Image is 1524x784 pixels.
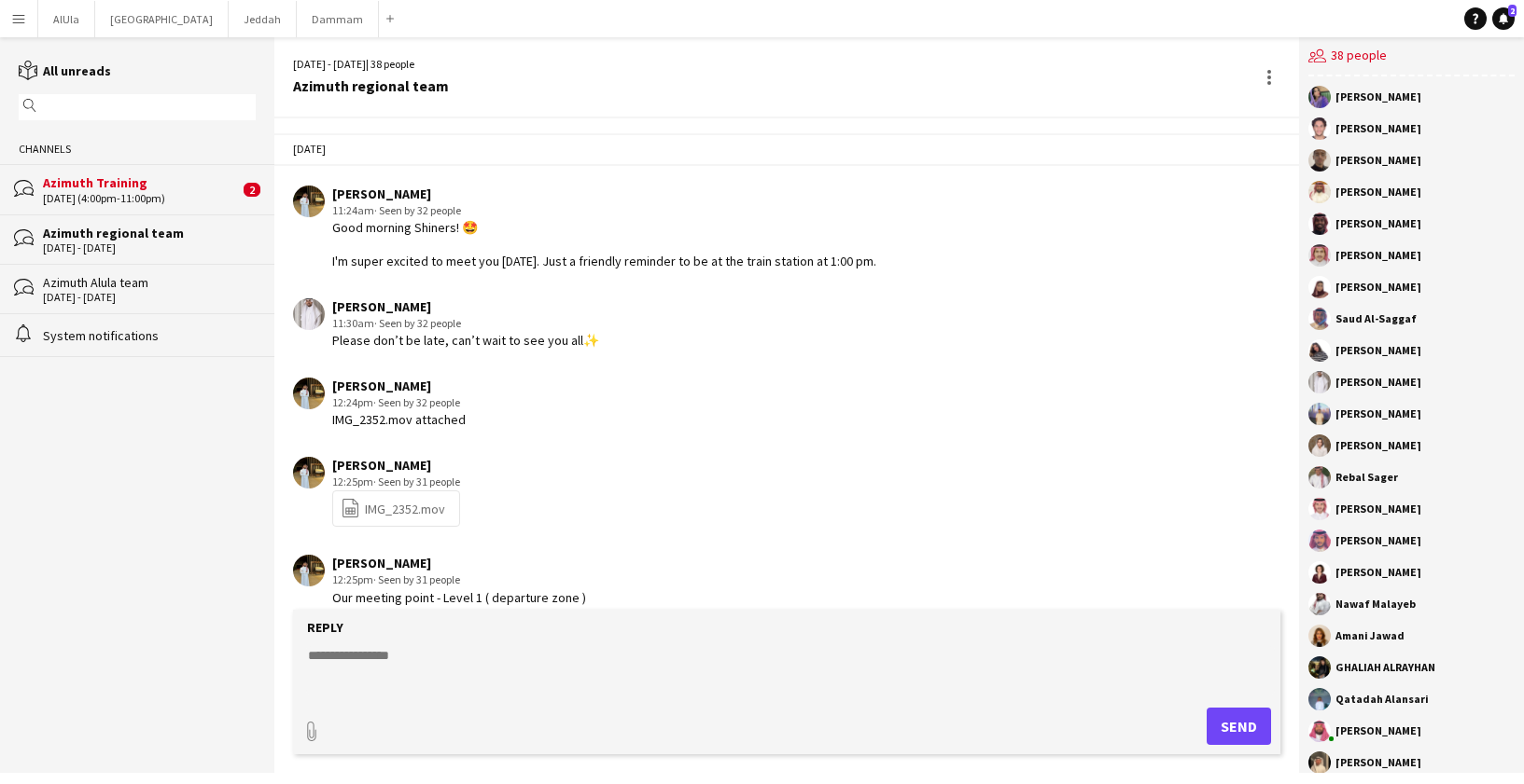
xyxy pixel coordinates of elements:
[1508,5,1517,17] span: 2
[332,315,599,332] div: 11:30am
[274,133,1299,165] div: [DATE]
[332,571,586,588] div: 12:25pm
[43,291,256,304] div: [DATE] - [DATE]
[1207,708,1271,745] button: Send
[332,474,460,490] div: 12:25pm
[1335,313,1417,324] div: Saud Al-Saggaf
[332,394,466,411] div: 12:24pm
[332,202,876,219] div: 11:24am
[1335,535,1421,546] div: [PERSON_NAME]
[332,219,876,270] div: Good morning Shiners! 🤩 I'm super excited to meet you [DATE]. Just a friendly reminder to be at t...
[1335,218,1421,229] div: [PERSON_NAME]
[1308,37,1515,76] div: 38 people
[43,274,256,291] div: Azimuth Alula team
[1335,662,1435,673] div: GHALIAH ALRAYHAN
[1335,91,1421,103] div: [PERSON_NAME]
[229,1,297,37] button: Jeddah
[293,77,449,94] div: Azimuth regional team
[1335,725,1421,736] div: [PERSON_NAME]
[332,457,460,474] div: [PERSON_NAME]
[1335,440,1421,451] div: [PERSON_NAME]
[1335,472,1398,483] div: Rebal Sager
[43,241,256,254] div: [DATE] - [DATE]
[332,411,466,428] div: IMG_2352.mov attached
[1335,598,1416,610] div: Nawaf Malayeb
[38,1,95,37] button: AlUla
[1335,155,1421,166] div: [PERSON_NAME]
[1335,377,1421,388] div: [PERSON_NAME]
[244,183,260,197] span: 2
[1492,7,1515,30] a: 2
[1335,186,1421,198] div: [PERSON_NAME]
[1335,282,1421,293] div: [PERSON_NAME]
[1335,503,1421,515] div: [PERSON_NAME]
[341,498,445,519] a: IMG_2352.mov
[43,327,256,344] div: System notifications
[1335,250,1421,261] div: [PERSON_NAME]
[1335,694,1429,705] div: Qatadah Alansari
[297,1,379,37] button: Dammam
[1335,757,1421,768] div: [PERSON_NAME]
[332,186,876,202] div: [PERSON_NAME]
[293,56,449,73] div: [DATE] - [DATE] | 38 people
[373,395,460,409] span: · Seen by 32 people
[332,332,599,349] div: Please don’t be late, can’t wait to see you all✨
[332,378,466,394] div: [PERSON_NAME]
[43,174,239,191] div: Azimuth Training
[374,316,461,330] span: · Seen by 32 people
[43,225,256,241] div: Azimuth regional team
[1335,345,1421,356] div: [PERSON_NAME]
[1335,408,1421,420] div: [PERSON_NAME]
[373,475,460,488] span: · Seen by 31 people
[95,1,229,37] button: [GEOGRAPHIC_DATA]
[374,203,461,217] span: · Seen by 32 people
[373,572,460,586] span: · Seen by 31 people
[43,192,239,205] div: [DATE] (4:00pm-11:00pm)
[332,298,599,315] div: [PERSON_NAME]
[1335,630,1405,641] div: Amani Jawad
[1335,123,1421,134] div: [PERSON_NAME]
[307,619,343,636] label: Reply
[19,62,111,79] a: All unreads
[332,589,586,606] div: Our meeting point - Level 1 ( departure zone )
[1335,567,1421,578] div: [PERSON_NAME]
[332,555,586,571] div: [PERSON_NAME]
